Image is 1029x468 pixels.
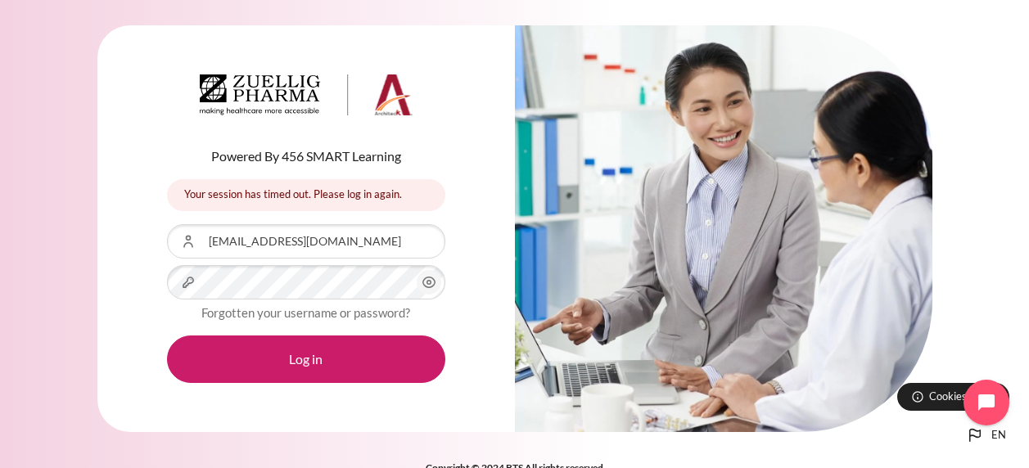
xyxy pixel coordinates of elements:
div: Your session has timed out. Please log in again. [167,179,445,211]
p: Powered By 456 SMART Learning [167,146,445,166]
input: Username or Email Address [167,224,445,259]
a: Architeck [200,74,413,122]
span: en [991,427,1006,443]
span: Cookies notice [929,389,997,404]
a: Forgotten your username or password? [201,305,410,320]
button: Cookies notice [897,383,1009,411]
button: Log in [167,335,445,383]
button: Languages [959,419,1013,452]
img: Architeck [200,74,413,115]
